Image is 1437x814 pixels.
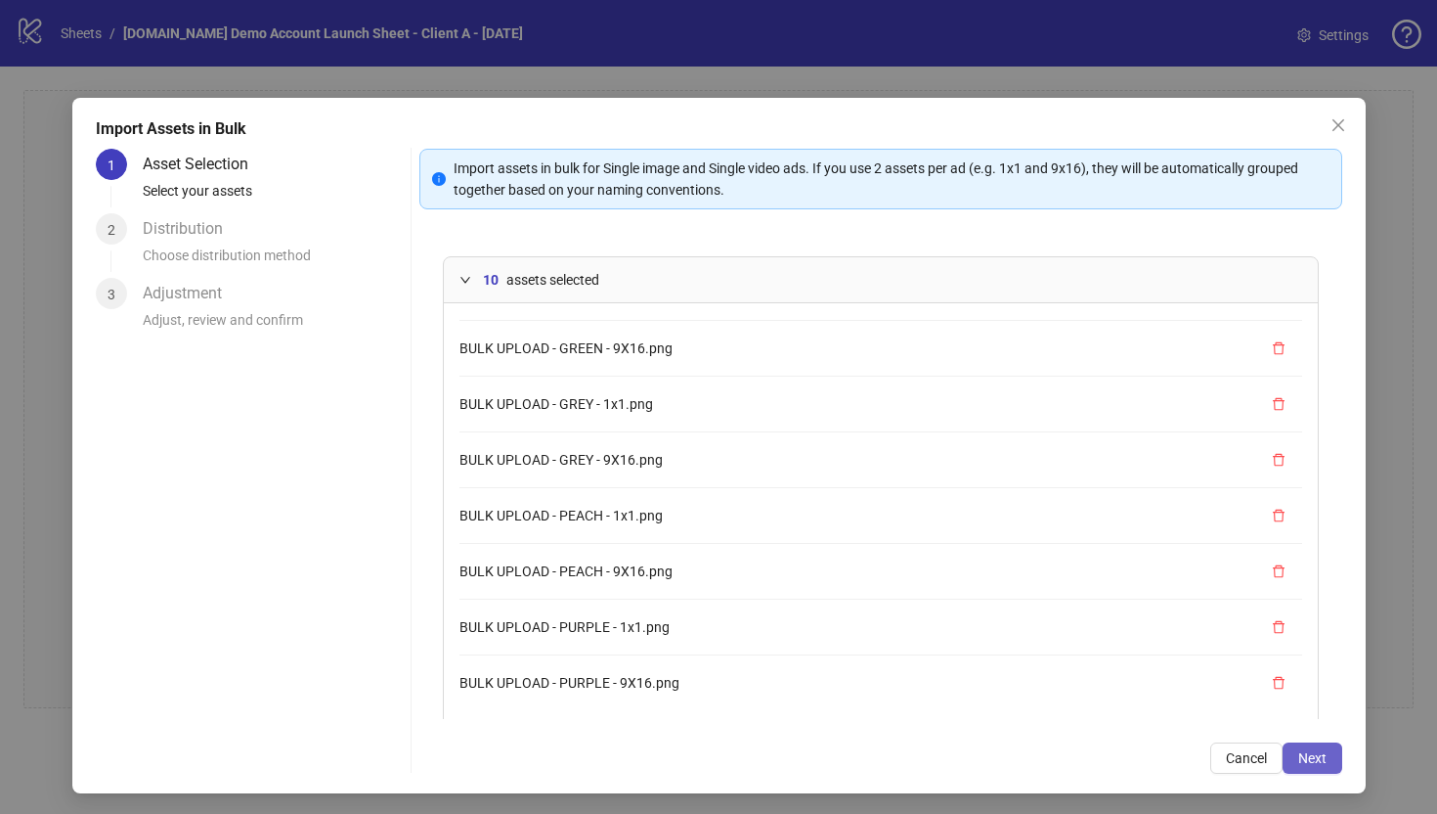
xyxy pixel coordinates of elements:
[459,675,679,691] span: BULK UPLOAD - PURPLE - 9X16.png
[108,158,115,173] span: 1
[1272,509,1285,522] span: delete
[1272,453,1285,467] span: delete
[444,257,1318,302] div: 10assets selected
[108,287,115,302] span: 3
[143,180,404,213] div: Select your assets
[143,213,239,245] div: Distribution
[1272,620,1285,634] span: delete
[506,269,599,291] span: assets selected
[143,149,264,180] div: Asset Selection
[483,269,499,291] span: 10
[1272,565,1285,578] span: delete
[459,564,673,579] span: BULK UPLOAD - PEACH - 9X16.png
[459,619,670,635] span: BULK UPLOAD - PURPLE - 1x1.png
[143,309,404,342] div: Adjust, review and confirm
[459,274,471,286] span: expanded
[1283,743,1342,774] button: Next
[143,278,238,309] div: Adjustment
[1226,750,1267,766] span: Cancel
[143,245,404,278] div: Choose distribution method
[1330,117,1346,133] span: close
[432,172,446,186] span: info-circle
[108,222,115,238] span: 2
[459,396,653,412] span: BULK UPLOAD - GREY - 1x1.png
[459,452,663,468] span: BULK UPLOAD - GREY - 9X16.png
[1272,676,1285,690] span: delete
[1298,750,1327,766] span: Next
[1272,341,1285,355] span: delete
[459,340,673,356] span: BULK UPLOAD - GREEN - 9X16.png
[1323,110,1354,141] button: Close
[459,508,663,523] span: BULK UPLOAD - PEACH - 1x1.png
[1210,743,1283,774] button: Cancel
[1272,397,1285,411] span: delete
[96,117,1342,141] div: Import Assets in Bulk
[454,158,1329,201] div: Import assets in bulk for Single image and Single video ads. If you use 2 assets per ad (e.g. 1x1...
